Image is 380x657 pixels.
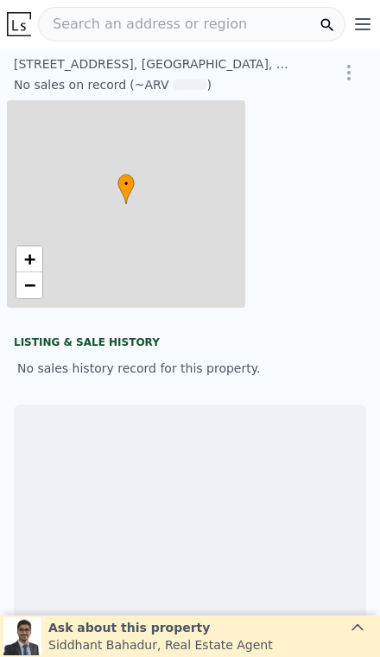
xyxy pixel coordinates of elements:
div: Ask about this property [48,619,273,636]
a: Zoom in [16,246,42,272]
button: Show Options [332,55,366,90]
div: (~ARV ) [126,76,212,93]
div: No sales on record [14,76,126,93]
span: − [24,274,35,296]
div: Siddhant Bahadur , Real Estate Agent [48,636,273,654]
span: + [24,248,35,270]
img: Siddhant Bahadur [3,617,41,655]
span: Search an address or region [39,14,247,35]
div: • [117,174,135,204]
div: LISTING & SALE HISTORY [14,335,366,353]
div: [STREET_ADDRESS] , [GEOGRAPHIC_DATA] , WA 98118 [14,55,294,73]
div: No sales history record for this property. [14,353,366,384]
a: Zoom out [16,272,42,298]
span: • [117,176,135,192]
img: Lotside [7,12,31,36]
